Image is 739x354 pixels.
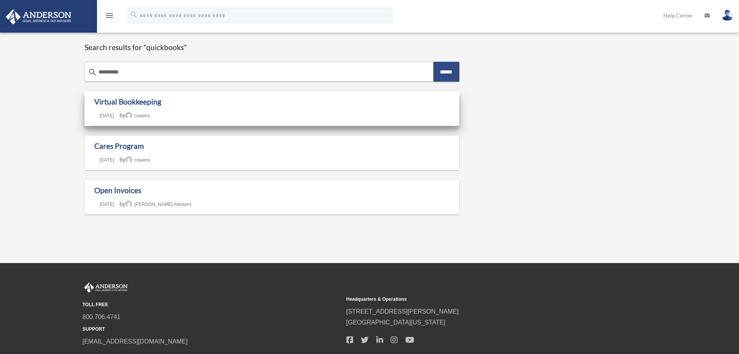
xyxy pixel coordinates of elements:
a: 800.706.4741 [83,314,121,320]
a: [DATE] [94,113,120,119]
img: Anderson Advisors Platinum Portal [83,283,129,293]
img: Anderson Advisors Platinum Portal [3,9,74,24]
a: [PERSON_NAME] Advisors [125,202,191,207]
a: cowens [125,157,150,163]
small: TOLL FREE [83,301,341,309]
a: [DATE] [94,157,120,163]
a: [DATE] [94,202,120,207]
i: search [130,10,138,19]
a: Cares Program [94,141,144,150]
i: search [88,68,97,77]
i: menu [105,11,114,20]
a: Virtual Bookkeeping [94,97,161,106]
a: [EMAIL_ADDRESS][DOMAIN_NAME] [83,338,188,345]
h1: Search results for "quickbooks" [85,43,460,52]
a: cowens [125,113,150,119]
span: by [119,112,150,119]
a: [STREET_ADDRESS][PERSON_NAME] [346,308,459,315]
a: menu [105,14,114,20]
img: User Pic [722,10,733,21]
span: by [119,157,150,163]
small: SUPPORT [83,325,341,333]
span: by [119,201,191,207]
a: [GEOGRAPHIC_DATA][US_STATE] [346,319,446,326]
a: Open Invoices [94,186,141,195]
small: Headquarters & Operations [346,295,605,303]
